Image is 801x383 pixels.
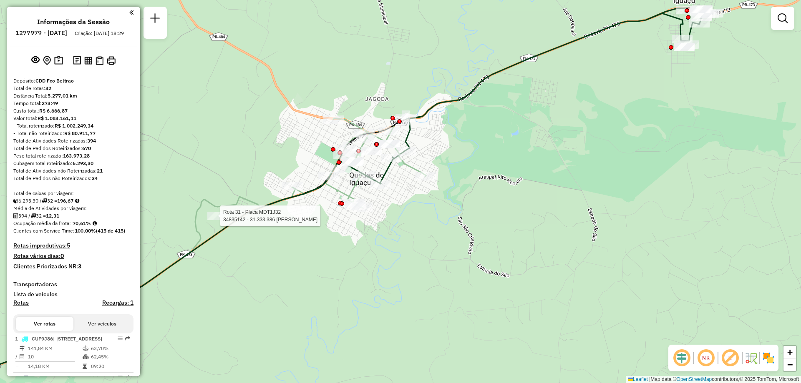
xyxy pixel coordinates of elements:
div: Atividade não roteirizada - MELATENA SUPERMERCADO LTDA [678,40,699,49]
td: 62,45% [91,353,130,361]
button: Ver veículos [73,317,131,331]
div: Atividade não roteirizada - NELCI ROSA BRANCO [676,6,697,14]
span: Clientes com Service Time: [13,228,75,234]
strong: R$ 1.083.161,11 [38,115,76,121]
strong: 5.277,01 km [48,93,77,99]
div: Atividade não roteirizada - PASSOS e PASSOS LTDA [342,158,363,166]
em: Opções [118,375,123,380]
div: 394 / 32 = [13,212,133,220]
i: Total de Atividades [13,213,18,218]
i: Tempo total em rota [83,364,87,369]
i: % de utilização da cubagem [83,354,89,359]
div: Atividade não roteirizada - ADILSON LUIZ CECATTO [689,8,710,16]
a: Exibir filtros [774,10,791,27]
button: Logs desbloquear sessão [71,54,83,67]
i: Meta Caixas/viagem: 194,14 Diferença: 2,53 [75,198,79,203]
h4: Lista de veículos [13,291,133,298]
i: Total de Atividades [20,354,25,359]
td: 141,84 KM [28,344,82,353]
span: 1 - [15,335,102,342]
strong: R$ 6.666,87 [39,108,68,114]
a: Leaflet [628,376,648,382]
div: Atividade não roteirizada - ANTONIO DE OLIVEIRA [691,13,712,21]
span: + [787,347,793,357]
h4: Transportadoras [13,281,133,288]
div: Total de Atividades Roteirizadas: [13,137,133,145]
td: / [15,353,19,361]
strong: 100,00% [75,228,96,234]
h4: Recargas: 1 [102,299,133,306]
a: Rotas [13,299,29,306]
strong: 12,31 [46,213,59,219]
em: Rota exportada [125,375,130,380]
td: 14,18 KM [28,362,82,370]
a: Zoom in [783,346,796,358]
span: | [649,376,650,382]
img: Exibir/Ocultar setores [762,351,775,365]
a: Zoom out [783,358,796,371]
div: Criação: [DATE] 18:29 [71,30,127,37]
span: Ocultar deslocamento [672,348,692,368]
div: Depósito: [13,77,133,85]
span: Ocupação média da frota: [13,220,71,226]
div: Peso total roteirizado: [13,152,133,160]
strong: (415 de 415) [96,228,125,234]
div: Atividade não roteirizada - MILTON JOSE DUTKEVICZ [674,43,695,51]
td: = [15,362,19,370]
a: OpenStreetMap [677,376,712,382]
h4: Rotas vários dias: [13,253,133,260]
strong: 273:49 [42,100,58,106]
strong: 0 [60,252,64,260]
h4: Informações da Sessão [37,18,110,26]
div: Total de rotas: [13,85,133,92]
div: Custo total: [13,107,133,115]
div: - Total roteirizado: [13,122,133,130]
strong: 32 [45,85,51,91]
div: Atividade não roteirizada - PETISCARIA BRASAS LTDA [343,149,364,157]
div: Total de caixas por viagem: [13,190,133,197]
strong: R$ 80.911,77 [64,130,96,136]
div: Atividade não roteirizada - VALDIR DACKO ME [690,6,710,15]
strong: 34 [92,175,98,181]
i: Distância Total [20,346,25,351]
strong: R$ 1.002.249,34 [55,123,93,129]
em: Rota exportada [125,336,130,341]
button: Exibir sessão original [30,54,41,67]
div: Distância Total: [13,92,133,100]
div: Atividade não roteirizada - BRUNA RAFAELA CECATTO [692,5,713,14]
strong: 6.293,30 [73,160,93,166]
span: CUF9J86 [32,335,53,342]
em: Média calculada utilizando a maior ocupação (%Peso ou %Cubagem) de cada rota da sessão. Rotas cro... [93,221,97,226]
strong: 5 [67,242,70,249]
div: 6.293,30 / 32 = [13,197,133,205]
strong: 394 [87,138,96,144]
div: Map data © contributors,© 2025 TomTom, Microsoft [626,376,801,383]
strong: 3 [78,263,81,270]
em: Opções [118,336,123,341]
span: Ocultar NR [696,348,716,368]
td: 63,70% [91,344,130,353]
h6: 1277979 - [DATE] [15,29,67,37]
button: Visualizar Romaneio [94,55,105,67]
button: Imprimir Rotas [105,55,117,67]
td: 09:20 [91,362,130,370]
a: Nova sessão e pesquisa [147,10,164,29]
strong: 21 [97,168,103,174]
i: Cubagem total roteirizado [13,198,18,203]
i: Total de rotas [42,198,47,203]
div: Total de Pedidos Roteirizados: [13,145,133,152]
button: Ver rotas [16,317,73,331]
h4: Rotas improdutivas: [13,242,133,249]
i: % de utilização do peso [83,346,89,351]
button: Centralizar mapa no depósito ou ponto de apoio [41,54,53,67]
span: | [STREET_ADDRESS] [53,335,102,342]
strong: CDD Fco Beltrao [35,78,74,84]
div: Total de Pedidos não Roteirizados: [13,175,133,182]
div: Atividade não roteirizada - COMERCIO DE ALIMENTOS HACK LTD [345,202,366,210]
h4: Clientes Priorizados NR: [13,263,133,270]
div: Cubagem total roteirizado: [13,160,133,167]
div: Média de Atividades por viagem: [13,205,133,212]
div: Tempo total: [13,100,133,107]
img: Fluxo de ruas [744,351,758,365]
strong: 163.973,28 [63,153,90,159]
